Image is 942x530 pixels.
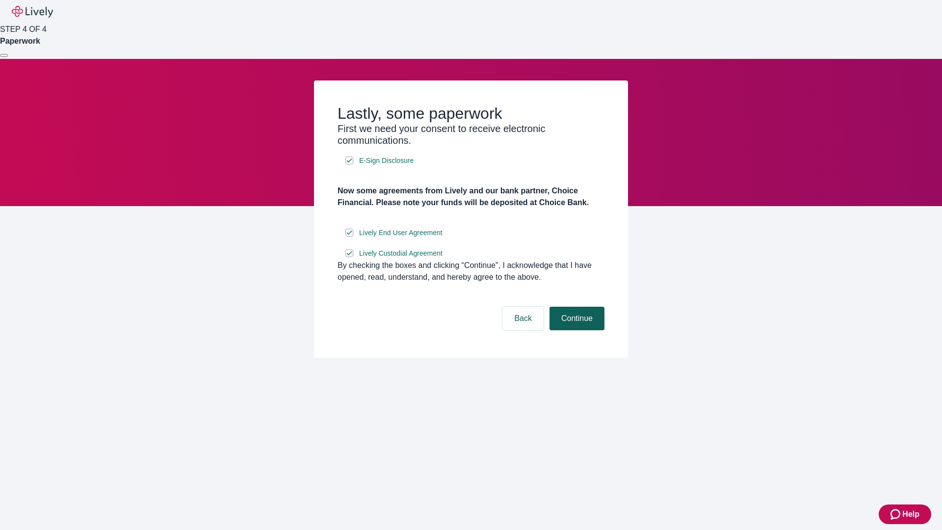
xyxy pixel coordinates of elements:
h3: First we need your consent to receive electronic communications. [338,123,604,146]
button: Continue [549,307,604,330]
svg: Zendesk support icon [890,508,902,520]
h4: Now some agreements from Lively and our bank partner, Choice Financial. Please note your funds wi... [338,185,604,209]
h2: Lastly, some paperwork [338,104,604,123]
a: e-sign disclosure document [357,227,445,239]
span: Help [902,508,919,520]
img: Lively [12,6,53,18]
button: Back [502,307,544,330]
a: e-sign disclosure document [357,247,445,260]
div: By checking the boxes and clicking “Continue", I acknowledge that I have opened, read, understand... [338,260,604,283]
span: E-Sign Disclosure [359,156,414,166]
span: Lively End User Agreement [359,228,443,238]
span: Lively Custodial Agreement [359,248,443,259]
button: Zendesk support iconHelp [879,504,931,524]
a: e-sign disclosure document [357,155,416,167]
